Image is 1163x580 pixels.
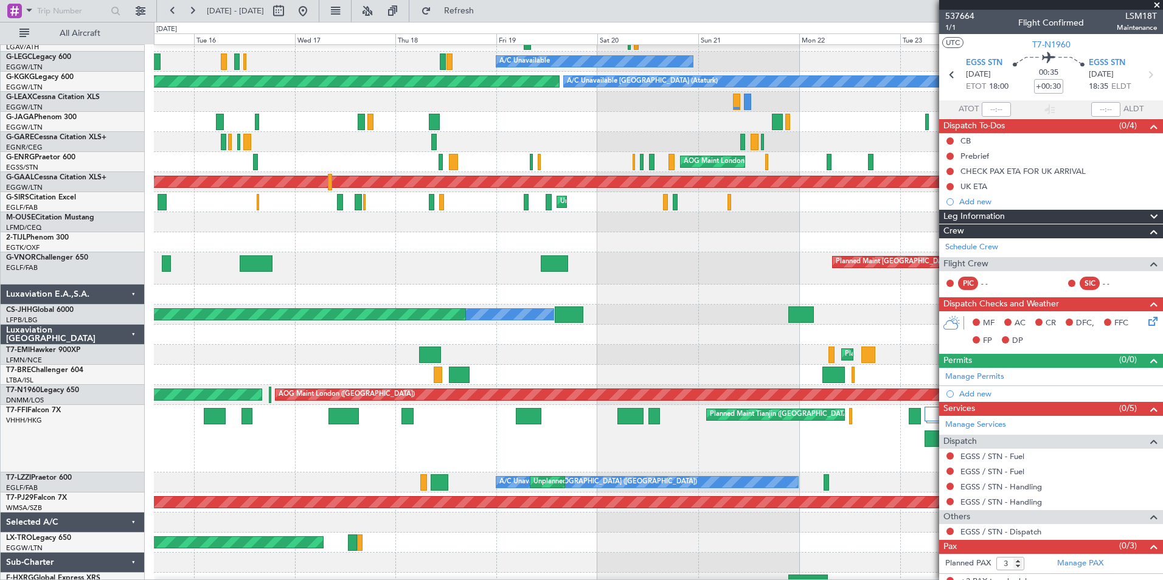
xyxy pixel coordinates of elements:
[6,134,106,141] a: G-GARECessna Citation XLS+
[1089,69,1114,81] span: [DATE]
[496,33,597,44] div: Fri 19
[6,194,29,201] span: G-SIRS
[1032,38,1071,51] span: T7-N1960
[966,57,1002,69] span: EGSS STN
[960,482,1042,492] a: EGSS / STN - Handling
[6,243,40,252] a: EGTK/OXF
[943,402,975,416] span: Services
[434,7,485,15] span: Refresh
[207,5,264,16] span: [DATE] - [DATE]
[900,33,1001,44] div: Tue 23
[945,22,974,33] span: 1/1
[943,119,1005,133] span: Dispatch To-Dos
[943,210,1005,224] span: Leg Information
[942,37,963,48] button: UTC
[6,103,43,112] a: EGGW/LTN
[943,510,970,524] span: Others
[6,174,34,181] span: G-GAAL
[6,254,88,261] a: G-VNORChallenger 650
[6,54,32,61] span: G-LEGC
[960,181,987,192] div: UK ETA
[945,558,991,570] label: Planned PAX
[960,497,1042,507] a: EGSS / STN - Handling
[6,534,32,542] span: LX-TRO
[6,387,79,394] a: T7-N1960Legacy 650
[1018,16,1084,29] div: Flight Confirmed
[959,196,1157,207] div: Add new
[6,234,26,241] span: 2-TIJL
[6,347,30,354] span: T7-EMI
[6,214,35,221] span: M-OUSE
[13,24,132,43] button: All Aircraft
[684,153,820,171] div: AOG Maint London ([GEOGRAPHIC_DATA])
[6,367,83,374] a: T7-BREChallenger 604
[943,224,964,238] span: Crew
[1119,539,1137,552] span: (0/3)
[943,297,1059,311] span: Dispatch Checks and Weather
[6,356,42,365] a: LFMN/NCE
[1039,67,1058,79] span: 00:35
[982,102,1011,117] input: --:--
[6,474,31,482] span: T7-LZZI
[1114,317,1128,330] span: FFC
[6,306,32,314] span: CS-JHH
[37,2,107,20] input: Trip Number
[960,166,1086,176] div: CHECK PAX ETA FOR UK ARRIVAL
[1119,353,1137,366] span: (0/0)
[6,407,27,414] span: T7-FFI
[1012,335,1023,347] span: DP
[6,223,41,232] a: LFMD/CEQ
[960,451,1024,461] a: EGSS / STN - Fuel
[6,534,71,542] a: LX-TROLegacy 650
[836,253,1027,271] div: Planned Maint [GEOGRAPHIC_DATA] ([GEOGRAPHIC_DATA])
[1076,317,1094,330] span: DFC,
[560,193,760,211] div: Unplanned Maint [GEOGRAPHIC_DATA] ([GEOGRAPHIC_DATA])
[1089,57,1125,69] span: EGSS STN
[6,94,32,101] span: G-LEAX
[966,81,986,93] span: ETOT
[960,136,971,146] div: CB
[1015,317,1026,330] span: AC
[6,387,40,394] span: T7-N1960
[6,347,80,354] a: T7-EMIHawker 900XP
[6,407,61,414] a: T7-FFIFalcon 7X
[499,52,550,71] div: A/C Unavailable
[6,396,44,405] a: DNMM/LOS
[6,94,100,101] a: G-LEAXCessna Citation XLS
[6,183,43,192] a: EGGW/LTN
[698,33,799,44] div: Sun 21
[1119,119,1137,132] span: (0/4)
[6,114,77,121] a: G-JAGAPhenom 300
[1117,10,1157,22] span: LSM18T
[6,154,75,161] a: G-ENRGPraetor 600
[6,194,76,201] a: G-SIRSCitation Excel
[6,544,43,553] a: EGGW/LTN
[6,154,35,161] span: G-ENRG
[6,474,72,482] a: T7-LZZIPraetor 600
[943,540,957,554] span: Pax
[6,316,38,325] a: LFPB/LBG
[6,174,106,181] a: G-GAALCessna Citation XLS+
[1046,317,1056,330] span: CR
[6,54,71,61] a: G-LEGCLegacy 600
[6,503,42,513] a: WMSA/SZB
[981,278,1009,289] div: - -
[958,277,978,290] div: PIC
[194,33,295,44] div: Tue 16
[6,263,38,272] a: EGLF/FAB
[295,33,396,44] div: Wed 17
[983,317,995,330] span: MF
[6,74,35,81] span: G-KGKG
[945,371,1004,383] a: Manage Permits
[945,10,974,22] span: 537664
[960,466,1024,477] a: EGSS / STN - Fuel
[6,114,34,121] span: G-JAGA
[1057,558,1103,570] a: Manage PAX
[710,406,852,424] div: Planned Maint Tianjin ([GEOGRAPHIC_DATA])
[959,388,1157,399] div: Add new
[943,354,972,368] span: Permits
[6,74,74,81] a: G-KGKGLegacy 600
[983,335,992,347] span: FP
[966,69,991,81] span: [DATE]
[6,376,33,385] a: LTBA/ISL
